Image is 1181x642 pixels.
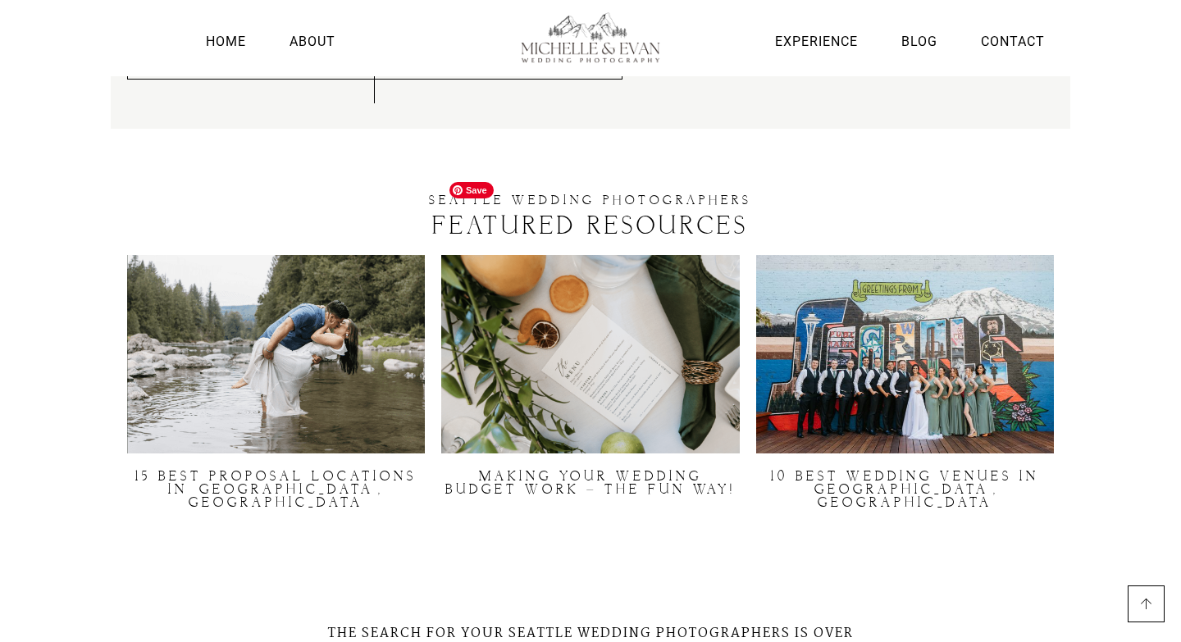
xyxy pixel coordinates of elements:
[771,468,1039,511] a: 10 BEST WEDDING VENUES IN [GEOGRAPHIC_DATA], [GEOGRAPHIC_DATA]
[135,468,417,511] a: 15 BEST PROPOSAL LOCATIONS IN [GEOGRAPHIC_DATA], [GEOGRAPHIC_DATA]
[977,30,1049,52] a: Contact
[445,468,736,498] a: MAKING YOUR WEDDING BUDGET WORK – THE FUN WAY!
[285,30,340,52] a: About
[897,30,942,52] a: Blog
[771,30,862,52] a: Experience
[202,30,250,52] a: Home
[449,182,494,198] span: Save
[119,194,1062,207] h2: SEATTLE WEDDING PHOTOGRAPHers
[119,215,1062,239] h3: featured resources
